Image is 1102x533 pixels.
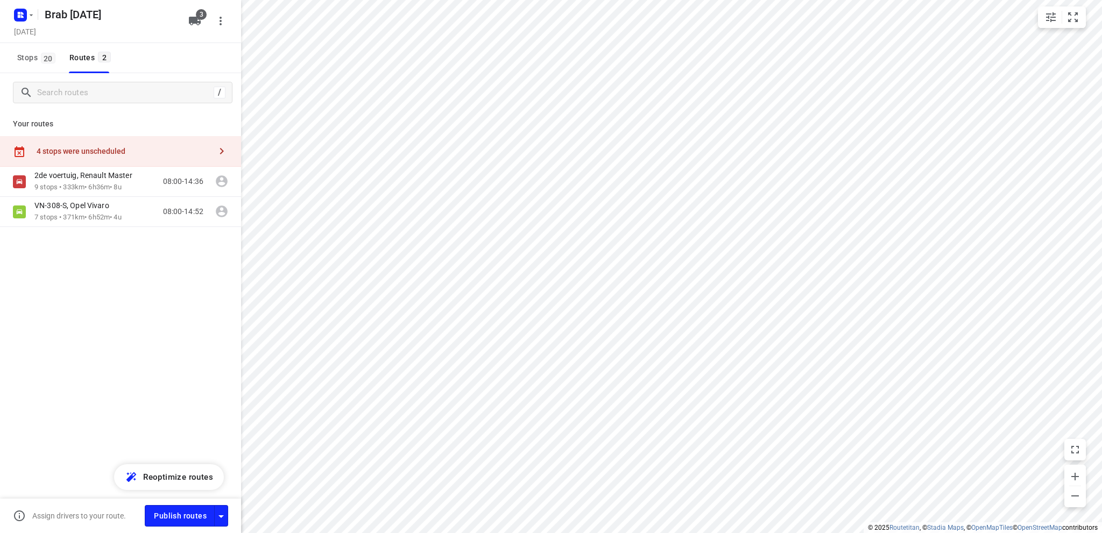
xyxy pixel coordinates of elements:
[214,87,225,98] div: /
[971,524,1013,531] a: OpenMapTiles
[34,201,116,210] p: VN-308-S, Opel Vivaro
[13,118,228,130] p: Your routes
[211,170,232,192] span: Assign driver
[210,10,231,32] button: More
[114,464,224,490] button: Reoptimize routes
[927,524,964,531] a: Stadia Maps
[889,524,920,531] a: Routetitan
[17,51,59,65] span: Stops
[37,147,211,155] div: 4 stops were unscheduled
[215,509,228,522] div: Driver app settings
[143,470,213,484] span: Reoptimize routes
[32,511,126,520] p: Assign drivers to your route.
[34,212,122,223] p: 7 stops • 371km • 6h52m • 4u
[34,182,143,193] p: 9 stops • 333km • 6h36m • 8u
[163,206,203,217] p: 08:00-14:52
[196,9,207,20] span: 3
[98,52,111,62] span: 2
[37,84,214,101] input: Search routes
[1040,6,1062,28] button: Map settings
[184,10,206,32] button: 3
[868,524,1098,531] li: © 2025 , © , © © contributors
[1038,6,1086,28] div: small contained button group
[163,176,203,187] p: 08:00-14:36
[1062,6,1084,28] button: Fit zoom
[145,505,215,526] button: Publish routes
[1018,524,1062,531] a: OpenStreetMap
[41,53,55,63] span: 20
[34,170,139,180] p: 2de voertuig, Renault Master
[154,509,207,523] span: Publish routes
[40,6,180,23] h5: Rename
[211,201,232,222] span: Assign driver
[10,25,40,38] h5: Project date
[69,51,114,65] div: Routes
